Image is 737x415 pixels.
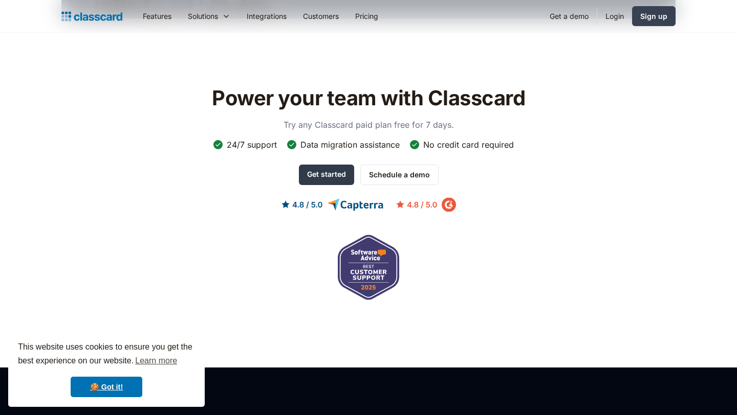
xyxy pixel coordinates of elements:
[227,139,277,150] div: 24/7 support
[188,11,218,21] div: Solutions
[180,5,239,28] div: Solutions
[300,139,400,150] div: Data migration assistance
[295,5,347,28] a: Customers
[61,9,122,24] a: Logo
[71,377,142,397] a: dismiss cookie message
[18,341,195,368] span: This website uses cookies to ensure you get the best experience on our website.
[134,353,179,368] a: learn more about cookies
[597,5,632,28] a: Login
[299,165,354,185] a: Get started
[347,5,386,28] a: Pricing
[8,331,205,407] div: cookieconsent
[239,5,295,28] a: Integrations
[360,165,439,185] a: Schedule a demo
[206,86,531,110] h2: Power your team with Classcard
[423,139,514,150] div: No credit card required
[640,11,667,21] div: Sign up
[135,5,180,28] a: Features
[632,6,676,26] a: Sign up
[541,5,597,28] a: Get a demo
[266,119,471,131] p: Try any Classcard paid plan free for 7 days.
